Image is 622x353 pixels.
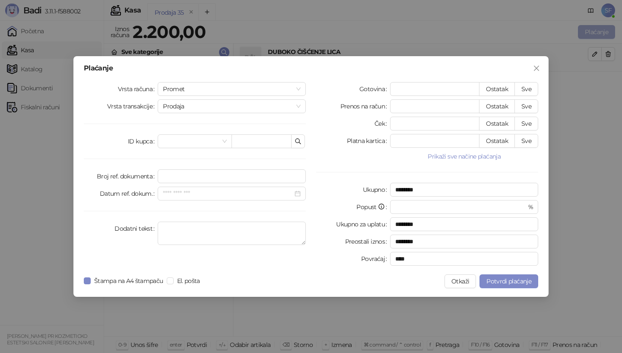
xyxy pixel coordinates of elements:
[533,65,540,72] span: close
[479,82,515,96] button: Ostatak
[347,134,390,148] label: Platna kartica
[174,276,203,286] span: El. pošta
[530,65,543,72] span: Zatvori
[514,82,538,96] button: Sve
[374,117,390,130] label: Ček
[356,200,390,214] label: Popust
[514,117,538,130] button: Sve
[340,99,390,113] label: Prenos na račun
[361,252,390,266] label: Povraćaj
[97,169,158,183] label: Broj ref. dokumenta
[390,151,538,162] button: Prikaži sve načine plaćanja
[359,82,390,96] label: Gotovina
[530,61,543,75] button: Close
[514,134,538,148] button: Sve
[114,222,158,235] label: Dodatni tekst
[158,222,306,245] textarea: Dodatni tekst
[163,189,293,198] input: Datum ref. dokum.
[479,117,515,130] button: Ostatak
[128,134,158,148] label: ID kupca
[107,99,158,113] label: Vrsta transakcije
[345,235,390,248] label: Preostali iznos
[363,183,390,197] label: Ukupno
[163,100,301,113] span: Prodaja
[336,217,390,231] label: Ukupno za uplatu
[163,83,301,95] span: Promet
[479,134,515,148] button: Ostatak
[486,277,531,285] span: Potvrdi plaćanje
[100,187,158,200] label: Datum ref. dokum.
[118,82,158,96] label: Vrsta računa
[158,169,306,183] input: Broj ref. dokumenta
[514,99,538,113] button: Sve
[84,65,538,72] div: Plaćanje
[444,274,476,288] button: Otkaži
[91,276,167,286] span: Štampa na A4 štampaču
[479,274,538,288] button: Potvrdi plaćanje
[479,99,515,113] button: Ostatak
